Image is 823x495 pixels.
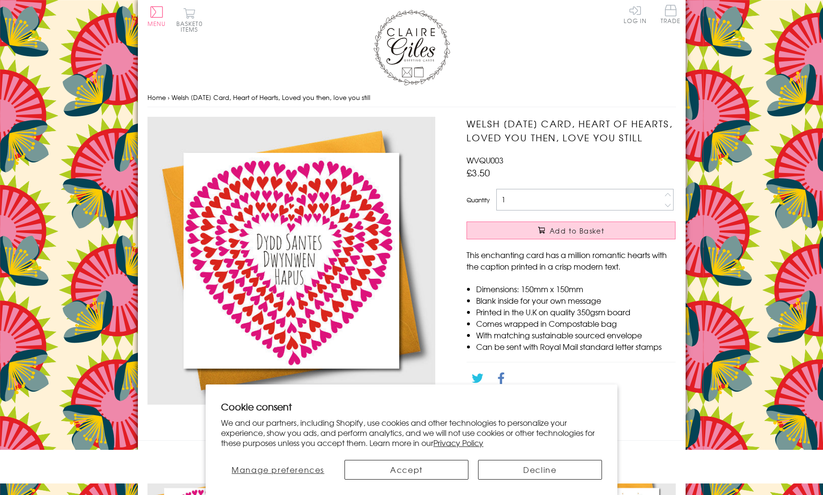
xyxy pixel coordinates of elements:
[433,437,483,448] a: Privacy Policy
[467,222,676,239] button: Add to Basket
[476,306,676,318] li: Printed in the U.K on quality 350gsm board
[661,5,681,24] span: Trade
[176,8,203,32] button: Basket0 items
[373,10,450,86] img: Claire Giles Greetings Cards
[181,19,203,34] span: 0 items
[147,117,436,405] img: Welsh Valentine's Day Card, Heart of Hearts, Loved you then, love you still
[476,283,676,295] li: Dimensions: 150mm x 150mm
[147,93,166,102] a: Home
[344,460,468,480] button: Accept
[467,117,676,145] h1: Welsh [DATE] Card, Heart of Hearts, Loved you then, love you still
[476,329,676,341] li: With matching sustainable sourced envelope
[467,249,676,272] p: This enchanting card has a million romantic hearts with the caption printed in a crisp modern text.
[147,88,676,108] nav: breadcrumbs
[550,226,604,235] span: Add to Basket
[624,5,647,24] a: Log In
[467,154,504,166] span: WVQU003
[168,93,170,102] span: ›
[147,19,166,28] span: Menu
[221,460,335,480] button: Manage preferences
[221,400,602,413] h2: Cookie consent
[661,5,681,25] a: Trade
[476,295,676,306] li: Blank inside for your own message
[147,6,166,26] button: Menu
[476,341,676,352] li: Can be sent with Royal Mail standard letter stamps
[221,418,602,447] p: We and our partners, including Shopify, use cookies and other technologies to personalize your ex...
[478,460,602,480] button: Decline
[172,93,370,102] span: Welsh [DATE] Card, Heart of Hearts, Loved you then, love you still
[476,318,676,329] li: Comes wrapped in Compostable bag
[232,464,324,475] span: Manage preferences
[467,166,490,179] span: £3.50
[467,196,490,204] label: Quantity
